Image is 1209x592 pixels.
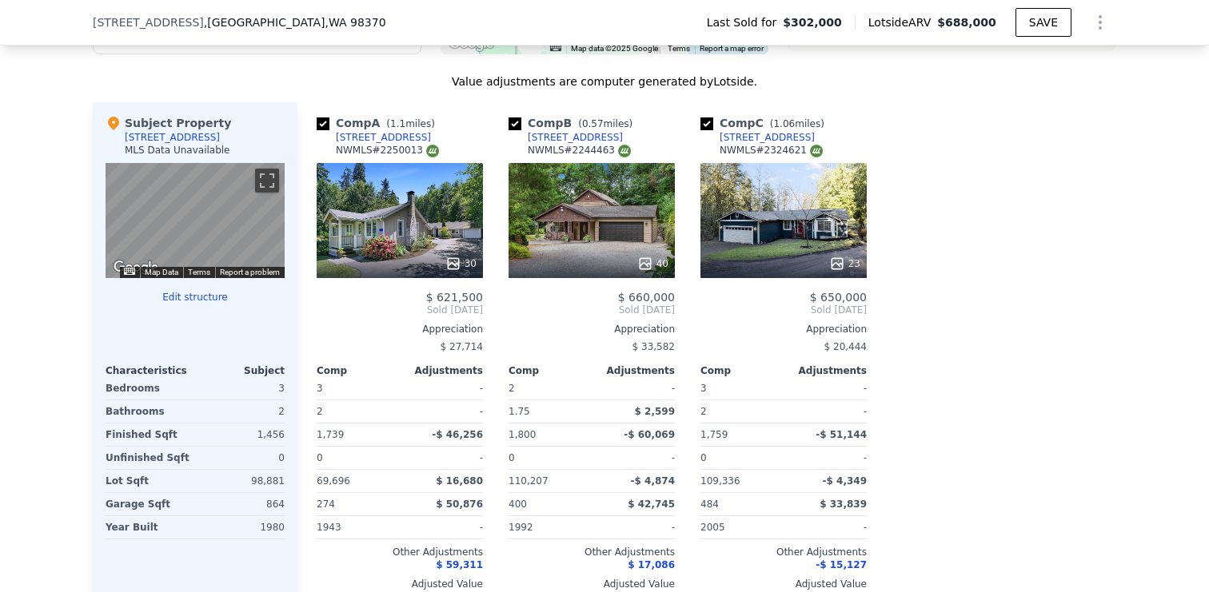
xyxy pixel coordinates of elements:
[125,131,220,144] div: [STREET_ADDRESS]
[317,400,397,423] div: 2
[868,14,937,30] span: Lotside ARV
[937,16,996,29] span: $688,000
[317,429,344,440] span: 1,739
[110,257,162,278] img: Google
[618,291,675,304] span: $ 660,000
[325,16,385,29] span: , WA 98370
[720,131,815,144] div: [STREET_ADDRESS]
[628,499,675,510] span: $ 42,745
[317,516,397,538] div: 1943
[595,377,675,399] div: -
[198,423,285,446] div: 1,456
[509,400,589,423] div: 1.75
[509,452,515,463] span: 0
[1015,8,1071,37] button: SAVE
[528,131,623,144] div: [STREET_ADDRESS]
[426,291,483,304] span: $ 621,500
[787,377,867,399] div: -
[595,516,675,538] div: -
[93,74,1116,89] div: Value adjustments are computer generated by Lotside .
[509,364,592,377] div: Comp
[509,383,515,394] span: 2
[700,383,707,394] span: 3
[820,499,867,510] span: $ 33,839
[823,475,867,487] span: -$ 4,349
[317,304,483,316] span: Sold [DATE]
[317,323,483,336] div: Appreciation
[700,475,740,487] span: 109,336
[106,115,231,131] div: Subject Property
[145,267,178,278] button: Map Data
[106,400,192,423] div: Bathrooms
[787,400,867,423] div: -
[110,257,162,278] a: Open this area in Google Maps (opens a new window)
[441,341,483,352] span: $ 27,714
[810,145,823,157] img: NWMLS Logo
[509,546,675,558] div: Other Adjustments
[106,377,192,399] div: Bedrooms
[125,144,230,157] div: MLS Data Unavailable
[400,364,483,377] div: Adjustments
[592,364,675,377] div: Adjustments
[783,14,842,30] span: $302,000
[106,423,192,446] div: Finished Sqft
[528,144,631,157] div: NWMLS # 2244463
[509,578,675,590] div: Adjusted Value
[571,44,658,53] span: Map data ©2025 Google
[700,578,867,590] div: Adjusted Value
[700,323,867,336] div: Appreciation
[700,115,831,131] div: Comp C
[632,341,675,352] span: $ 33,582
[595,447,675,469] div: -
[700,131,815,144] a: [STREET_ADDRESS]
[317,475,350,487] span: 69,696
[509,499,527,510] span: 400
[317,499,335,510] span: 274
[582,118,604,129] span: 0.57
[432,429,483,440] span: -$ 46,256
[816,429,867,440] span: -$ 51,144
[773,118,795,129] span: 1.06
[403,447,483,469] div: -
[509,475,549,487] span: 110,207
[816,559,867,570] span: -$ 15,127
[707,14,784,30] span: Last Sold for
[106,470,192,492] div: Lot Sqft
[509,323,675,336] div: Appreciation
[426,145,439,157] img: NWMLS Logo
[106,447,192,469] div: Unfinished Sqft
[255,169,279,193] button: Toggle fullscreen view
[764,118,831,129] span: ( miles)
[317,131,431,144] a: [STREET_ADDRESS]
[700,364,784,377] div: Comp
[720,144,823,157] div: NWMLS # 2324621
[668,44,690,53] a: Terms
[403,377,483,399] div: -
[336,131,431,144] div: [STREET_ADDRESS]
[635,406,675,417] span: $ 2,599
[436,559,483,570] span: $ 59,311
[198,400,285,423] div: 2
[509,516,589,538] div: 1992
[829,256,860,272] div: 23
[317,578,483,590] div: Adjusted Value
[509,115,639,131] div: Comp B
[106,516,192,538] div: Year Built
[317,546,483,558] div: Other Adjustments
[317,115,441,131] div: Comp A
[106,163,285,278] div: Street View
[445,256,477,272] div: 30
[700,452,707,463] span: 0
[787,516,867,538] div: -
[436,499,483,510] span: $ 50,876
[1084,6,1116,38] button: Show Options
[810,291,867,304] span: $ 650,000
[572,118,639,129] span: ( miles)
[403,400,483,423] div: -
[106,364,195,377] div: Characteristics
[198,493,285,515] div: 864
[700,304,867,316] span: Sold [DATE]
[631,475,675,487] span: -$ 4,874
[509,131,623,144] a: [STREET_ADDRESS]
[198,516,285,538] div: 1980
